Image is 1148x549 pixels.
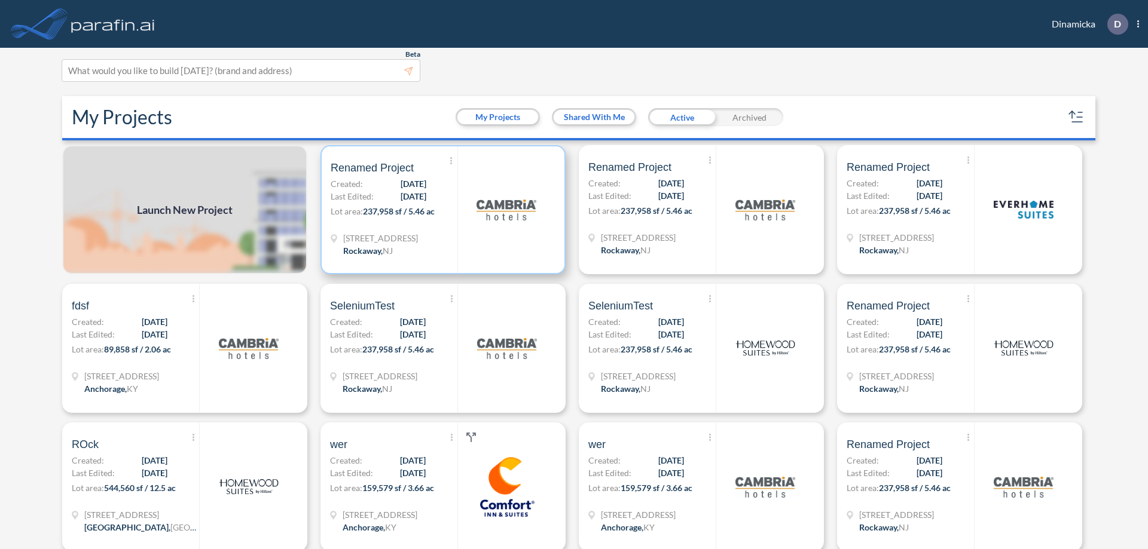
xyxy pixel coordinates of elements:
span: 1899 Evergreen Rd [84,370,159,382]
span: Created: [72,454,104,467]
span: 321 Mt Hope Ave [859,231,934,244]
span: Renamed Project [588,160,671,174]
span: Rockaway , [859,522,899,532]
img: logo [477,457,537,517]
span: 321 Mt Hope Ave [343,370,417,382]
span: Lot area: [331,206,363,216]
a: SeleniumTestCreated:[DATE]Last Edited:[DATE]Lot area:237,958 sf / 5.46 ac[STREET_ADDRESS]Rockaway... [574,284,832,413]
span: 237,958 sf / 5.46 ac [363,206,435,216]
img: logo [477,318,537,378]
span: Created: [330,454,362,467]
span: Lot area: [847,206,879,216]
span: Renamed Project [331,161,414,175]
span: wer [588,437,606,452]
span: [DATE] [917,177,942,189]
img: logo [994,318,1054,378]
span: Last Edited: [72,328,115,341]
span: Created: [847,315,879,328]
img: add [62,145,307,274]
span: [DATE] [658,177,684,189]
div: Anchorage, KY [84,382,138,395]
div: Active [648,108,716,126]
span: 237,958 sf / 5.46 ac [621,344,692,354]
span: 237,958 sf / 5.46 ac [879,483,951,493]
span: [DATE] [142,315,167,328]
div: Rockaway, NJ [859,382,909,395]
span: [DATE] [142,454,167,467]
span: Rockaway , [601,384,640,394]
span: wer [330,437,347,452]
a: Renamed ProjectCreated:[DATE]Last Edited:[DATE]Lot area:237,958 sf / 5.46 ac[STREET_ADDRESS]Rocka... [832,284,1091,413]
img: logo [994,180,1054,240]
span: [DATE] [917,315,942,328]
span: [DATE] [401,177,426,190]
span: [GEOGRAPHIC_DATA] [170,522,256,532]
span: 159,579 sf / 3.66 ac [621,483,692,493]
span: 1790 Evergreen Rd [601,508,676,521]
h2: My Projects [72,106,172,128]
span: 321 Mt Hope Ave [859,370,934,382]
div: Rockaway, NJ [601,244,651,256]
span: 237,958 sf / 5.46 ac [362,344,434,354]
span: Renamed Project [847,437,930,452]
span: [DATE] [658,189,684,202]
span: Last Edited: [330,467,373,479]
span: NJ [383,246,393,256]
a: Launch New Project [62,145,307,274]
button: My Projects [457,110,538,124]
p: D [1114,19,1121,29]
div: Rockaway, NJ [343,382,392,395]
span: Lot area: [72,344,104,354]
span: Created: [330,315,362,328]
span: Last Edited: [331,190,374,203]
span: Created: [72,315,104,328]
span: Last Edited: [588,467,631,479]
span: Anchorage , [601,522,643,532]
div: Anchorage, KY [343,521,396,533]
span: Last Edited: [588,189,631,202]
span: Created: [588,454,621,467]
span: NJ [899,384,909,394]
span: [DATE] [917,189,942,202]
span: Lot area: [588,206,621,216]
img: logo [735,457,795,517]
span: NJ [899,522,909,532]
span: fdsf [72,299,89,313]
button: Shared With Me [554,110,634,124]
img: logo [219,318,279,378]
span: [DATE] [401,190,426,203]
img: logo [219,457,279,517]
span: Lot area: [588,344,621,354]
a: Renamed ProjectCreated:[DATE]Last Edited:[DATE]Lot area:237,958 sf / 5.46 ac[STREET_ADDRESS]Rocka... [316,145,574,274]
span: Created: [588,315,621,328]
span: Lot area: [588,483,621,493]
img: logo [994,457,1054,517]
span: [DATE] [400,328,426,341]
span: SeleniumTest [588,299,653,313]
span: 321 Mt Hope Ave [601,370,676,382]
span: Created: [847,177,879,189]
span: Anchorage , [84,384,127,394]
span: NJ [640,245,651,255]
span: [DATE] [400,315,426,328]
span: Rockaway , [343,246,383,256]
span: [DATE] [142,467,167,479]
span: Last Edited: [72,467,115,479]
span: [DATE] [917,328,942,341]
img: logo [735,318,795,378]
span: KY [385,522,396,532]
span: 237,958 sf / 5.46 ac [879,206,951,216]
img: logo [69,12,157,36]
span: 13835 Beaumont Hwy [84,508,198,521]
span: 1790 Evergreen Rd [343,508,417,521]
img: logo [735,180,795,240]
span: 544,560 sf / 12.5 ac [104,483,176,493]
span: 321 Mt Hope Ave [601,231,676,244]
span: Created: [588,177,621,189]
div: Dinamicka [1034,14,1139,35]
span: NJ [640,384,651,394]
span: Rockaway , [343,384,382,394]
div: Rockaway, NJ [859,244,909,256]
span: ROck [72,437,99,452]
span: Created: [847,454,879,467]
